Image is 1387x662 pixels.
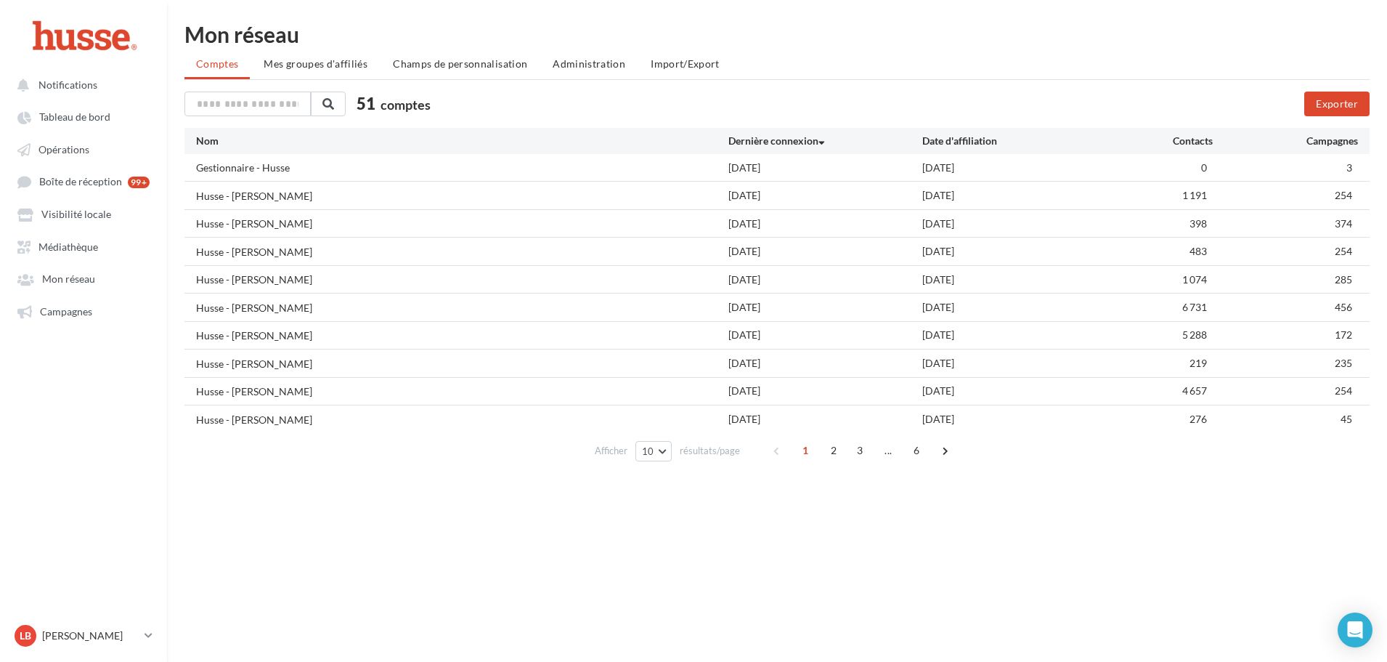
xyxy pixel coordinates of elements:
span: 235 [1335,357,1352,369]
span: Import/Export [651,57,720,70]
a: Visibilité locale [9,201,158,227]
div: [DATE] [922,384,1116,398]
span: Champs de personnalisation [393,57,527,70]
span: 2 [822,439,845,462]
span: 172 [1335,328,1352,341]
a: Boîte de réception 99+ [9,168,158,195]
span: 483 [1189,245,1207,257]
span: Opérations [38,143,89,156]
span: résultats/page [680,444,740,458]
span: 6 [905,439,928,462]
span: Médiathèque [38,241,98,253]
div: [DATE] [728,328,922,342]
span: 374 [1335,217,1352,230]
div: Husse - [PERSON_NAME] [196,357,312,371]
span: 1 074 [1182,273,1207,286]
span: Tableau de bord [39,111,110,124]
a: Campagnes [9,298,158,324]
span: 10 [642,445,654,457]
div: Nom [196,134,728,148]
div: [DATE] [922,217,1116,231]
span: 254 [1335,189,1352,201]
div: Open Intercom Messenger [1338,613,1372,647]
div: [DATE] [728,217,922,231]
div: [DATE] [728,161,922,175]
div: Date d'affiliation [922,134,1116,148]
a: Médiathèque [9,233,158,259]
span: LB [20,629,31,643]
span: 285 [1335,273,1352,286]
div: Husse - [PERSON_NAME] [196,413,312,427]
span: 219 [1189,357,1207,369]
div: [DATE] [728,300,922,315]
div: 99+ [128,177,150,188]
span: comptes [381,97,431,113]
span: Administration [553,57,625,70]
div: Gestionnaire - Husse [196,161,290,175]
span: Boîte de réception [39,176,122,188]
span: Mes groupes d'affiliés [264,57,367,70]
span: 4 657 [1182,384,1207,397]
div: [DATE] [922,300,1116,315]
div: [DATE] [922,273,1116,287]
span: 398 [1189,217,1207,230]
span: 254 [1335,245,1352,257]
div: [DATE] [922,244,1116,259]
span: 51 [357,92,375,115]
div: [DATE] [728,188,922,203]
span: Visibilité locale [41,209,111,221]
div: [DATE] [728,412,922,427]
div: [DATE] [922,161,1116,175]
div: Husse - [PERSON_NAME] [196,328,312,343]
div: Husse - [PERSON_NAME] [196,189,312,203]
div: [DATE] [922,328,1116,342]
div: Husse - [PERSON_NAME] [196,384,312,399]
div: [DATE] [728,356,922,371]
span: 6 731 [1182,301,1207,313]
div: Dernière connexion [728,134,922,148]
a: Tableau de bord [9,103,158,129]
span: 1 [794,439,817,462]
p: [PERSON_NAME] [42,629,139,643]
button: Notifications [9,71,152,97]
div: Husse - [PERSON_NAME] [196,301,312,315]
div: [DATE] [922,356,1116,371]
button: 10 [635,441,672,461]
span: 456 [1335,301,1352,313]
div: [DATE] [728,384,922,398]
div: Husse - [PERSON_NAME] [196,273,312,287]
div: [DATE] [728,273,922,287]
span: Notifications [38,78,97,91]
div: [DATE] [922,412,1116,427]
span: 5 288 [1182,328,1207,341]
div: Mon réseau [184,23,1370,45]
div: Husse - [PERSON_NAME] [196,245,312,259]
a: Opérations [9,136,158,162]
span: ... [876,439,900,462]
a: Mon réseau [9,265,158,291]
span: 254 [1335,384,1352,397]
span: 45 [1341,413,1352,425]
div: Contacts [1116,134,1213,148]
span: 0 [1201,161,1207,174]
button: Exporter [1304,92,1370,116]
span: 276 [1189,413,1207,425]
div: Campagnes [1213,134,1358,148]
span: 3 [848,439,871,462]
span: 3 [1346,161,1352,174]
div: [DATE] [922,188,1116,203]
span: Afficher [595,444,627,458]
span: Campagnes [40,305,92,318]
div: [DATE] [728,244,922,259]
span: 1 191 [1182,189,1207,201]
div: Husse - [PERSON_NAME] [196,217,312,231]
span: Mon réseau [42,273,95,286]
a: LB [PERSON_NAME] [12,622,155,650]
